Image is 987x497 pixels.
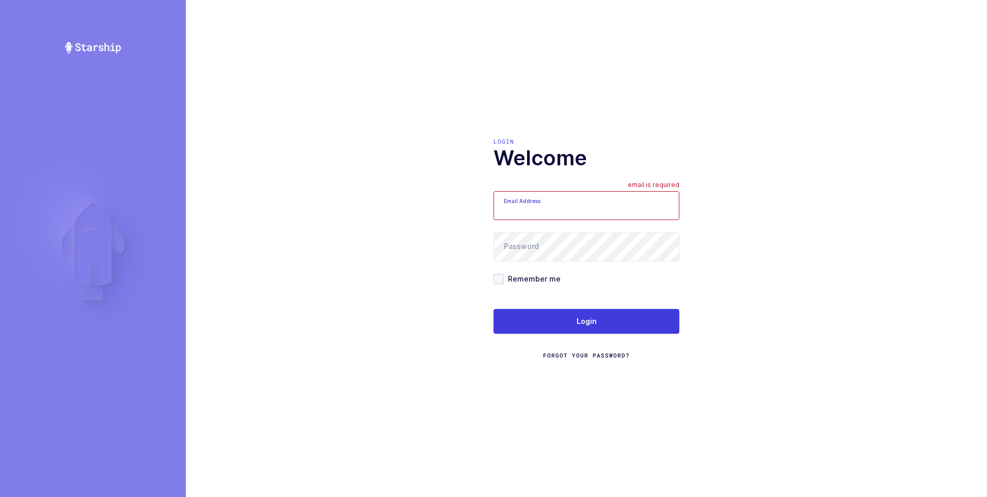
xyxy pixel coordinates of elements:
button: Login [494,309,679,334]
span: Login [577,316,597,327]
a: Forgot Your Password? [543,351,630,360]
div: email is required [628,181,679,191]
h1: Welcome [494,146,679,170]
span: Remember me [504,274,561,284]
input: Email Address [494,191,679,220]
img: Starship [64,41,122,54]
input: Password [494,232,679,261]
div: Login [494,137,679,146]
